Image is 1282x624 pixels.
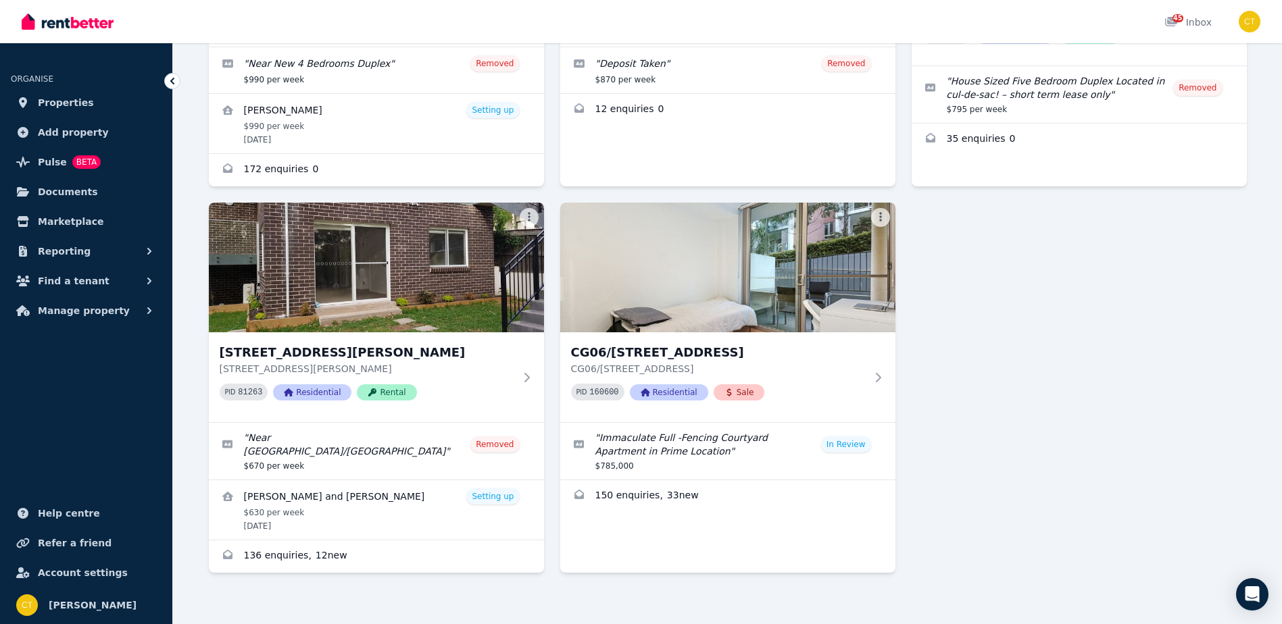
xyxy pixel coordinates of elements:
a: Refer a friend [11,529,162,556]
img: Connie Tse [16,594,38,616]
a: Documents [11,178,162,205]
a: Add property [11,119,162,146]
h3: CG06/[STREET_ADDRESS] [571,343,866,362]
span: Residential [630,384,708,400]
a: Enquiries for . Ivy Street, Ryde [912,124,1247,156]
span: Help centre [38,505,100,521]
button: More options [520,208,539,227]
div: Open Intercom Messenger [1236,578,1268,610]
img: 2a Clayton Street, Ryde [209,203,544,332]
a: Account settings [11,559,162,586]
span: Marketplace [38,213,103,230]
span: Sale [714,384,765,400]
a: Enquiries for . Ivy St., Ryde [560,94,895,126]
div: Inbox [1164,16,1212,29]
p: CG06/[STREET_ADDRESS] [571,362,866,375]
a: Marketplace [11,208,162,235]
h3: [STREET_ADDRESS][PERSON_NAME] [220,343,514,362]
span: Refer a friend [38,535,112,551]
button: Reporting [11,238,162,265]
small: PID [576,388,587,396]
span: ORGANISE [11,74,53,84]
button: More options [871,208,890,227]
span: Rental [357,384,416,400]
a: Edit listing: Near New 4 Bedrooms Duplex [209,47,544,93]
img: CG06/11-27 Cliff Rd., Epping [560,203,895,332]
a: View details for Jaeyeon Lim [209,94,544,153]
span: BETA [72,155,101,169]
a: Edit listing: Deposit Taken [560,47,895,93]
span: 45 [1173,14,1183,22]
code: 81263 [238,388,262,397]
span: Account settings [38,565,128,581]
span: Reporting [38,243,91,259]
a: Enquiries for CG06/11-27 Cliff Rd., Epping [560,480,895,513]
span: [PERSON_NAME] [49,597,137,613]
img: RentBetter [22,11,114,32]
a: Edit listing: Near New Garden villa/Granny flat [209,423,544,479]
a: Enquiries for . Clayton St, Ryde [209,154,544,186]
a: Edit listing: Immaculate Full -Fencing Courtyard Apartment in Prime Location [560,423,895,479]
a: View details for Emily Xin and Devon Neramitr [209,480,544,540]
small: PID [225,388,236,396]
button: Find a tenant [11,267,162,294]
a: Help centre [11,500,162,527]
span: Documents [38,184,98,200]
span: Residential [273,384,351,400]
button: Manage property [11,297,162,324]
span: Properties [38,95,94,111]
a: PulseBETA [11,149,162,176]
a: 2a Clayton Street, Ryde[STREET_ADDRESS][PERSON_NAME][STREET_ADDRESS][PERSON_NAME]PID 81263Residen... [209,203,544,422]
span: Manage property [38,303,130,319]
span: Find a tenant [38,273,109,289]
span: Add property [38,124,109,140]
a: CG06/11-27 Cliff Rd., EppingCG06/[STREET_ADDRESS]CG06/[STREET_ADDRESS]PID 160600ResidentialSale [560,203,895,422]
a: Edit listing: House Sized Five Bedroom Duplex Located in cul-de-sac! – short term lease only [912,66,1247,123]
a: Properties [11,89,162,116]
p: [STREET_ADDRESS][PERSON_NAME] [220,362,514,375]
a: Enquiries for 2a Clayton Street, Ryde [209,540,544,573]
code: 160600 [589,388,618,397]
span: Pulse [38,154,67,170]
img: Connie Tse [1239,11,1260,32]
